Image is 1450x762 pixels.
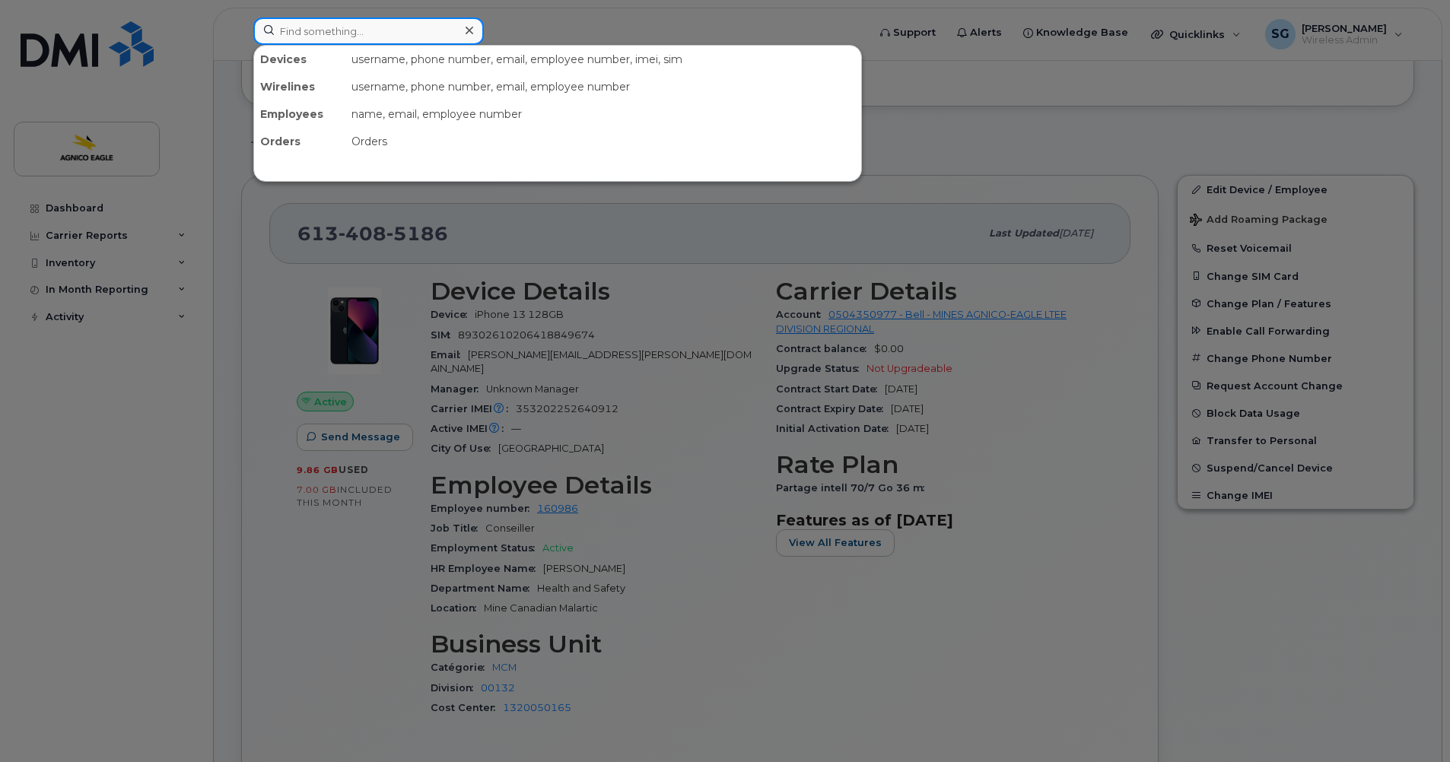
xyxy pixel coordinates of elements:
div: Devices [254,46,345,73]
div: Orders [254,128,345,155]
div: Wirelines [254,73,345,100]
div: Employees [254,100,345,128]
div: name, email, employee number [345,100,861,128]
div: Orders [345,128,861,155]
div: username, phone number, email, employee number, imei, sim [345,46,861,73]
div: username, phone number, email, employee number [345,73,861,100]
input: Find something... [253,17,484,45]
